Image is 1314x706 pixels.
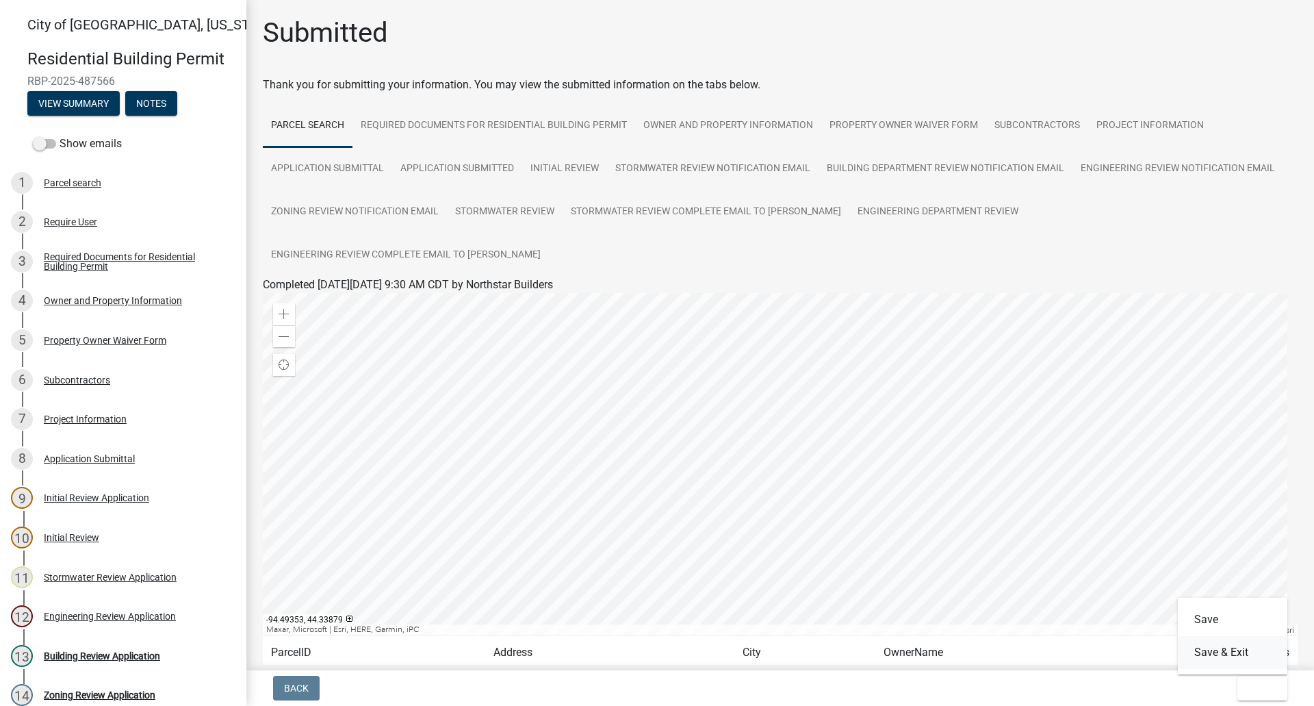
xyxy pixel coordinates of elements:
div: Project Information [44,414,127,424]
div: 13 [11,645,33,667]
div: Application Submittal [44,454,135,464]
div: Owner and Property Information [44,296,182,305]
a: Initial Review [522,147,607,191]
div: 6 [11,369,33,391]
div: Exit [1178,598,1287,675]
button: Back [273,676,320,701]
div: Initial Review Application [44,493,149,503]
td: City [734,636,875,670]
h1: Submitted [263,16,388,49]
a: Application Submitted [392,147,522,191]
button: Exit [1237,676,1287,701]
div: Require User [44,217,97,227]
span: City of [GEOGRAPHIC_DATA], [US_STATE] [27,16,276,33]
div: Engineering Review Application [44,612,176,621]
td: ParcelID [263,636,485,670]
a: Owner and Property Information [635,104,821,148]
div: Zoning Review Application [44,690,155,700]
div: Maxar, Microsoft | Esri, HERE, Garmin, iPC [263,625,1231,635]
div: 7 [11,408,33,430]
a: Esri [1281,625,1294,635]
a: Stormwater Review Complete Email to [PERSON_NAME] [563,190,849,234]
span: Exit [1248,683,1268,694]
span: RBP-2025-487566 [27,75,219,88]
label: Show emails [33,136,122,152]
div: Find my location [273,354,295,376]
button: Notes [125,91,177,116]
span: Back [284,683,309,694]
a: Zoning Review Notification Email [263,190,447,234]
div: 1 [11,172,33,194]
div: 5 [11,329,33,351]
a: Engineering Department Review [849,190,1027,234]
div: Zoom in [273,303,295,325]
span: Completed [DATE][DATE] 9:30 AM CDT by Northstar Builders [263,278,553,291]
a: Building Department Review Notification Email [819,147,1072,191]
a: Engineering Review Notification Email [1072,147,1283,191]
h4: Residential Building Permit [27,49,235,69]
a: Required Documents for Residential Building Permit [352,104,635,148]
button: Save [1178,603,1287,636]
div: 11 [11,566,33,588]
a: Subcontractors [986,104,1088,148]
div: Building Review Application [44,651,160,661]
button: Save & Exit [1178,636,1287,669]
a: Engineering Review Complete Email to [PERSON_NAME] [263,234,549,277]
div: 12 [11,605,33,627]
a: Stormwater Review [447,190,563,234]
button: View Summary [27,91,120,116]
a: Project Information [1088,104,1212,148]
div: Subcontractors [44,375,110,385]
div: 9 [11,487,33,509]
div: 3 [11,251,33,273]
a: Application Submittal [263,147,392,191]
div: 4 [11,290,33,312]
div: Required Documents for Residential Building Permit [44,252,224,271]
td: OwnerName [875,636,1203,670]
div: 2 [11,211,33,233]
div: Parcel search [44,178,101,188]
a: Property Owner Waiver Form [821,104,986,148]
div: Property Owner Waiver Form [44,336,166,345]
div: 8 [11,448,33,470]
div: Thank you for submitting your information. You may view the submitted information on the tabs below. [263,77,1298,93]
wm-modal-confirm: Summary [27,99,120,110]
a: Parcel search [263,104,352,148]
div: 10 [11,527,33,549]
a: Stormwater Review Notification Email [607,147,819,191]
div: Zoom out [273,325,295,347]
wm-modal-confirm: Notes [125,99,177,110]
td: Address [485,636,734,670]
div: Stormwater Review Application [44,572,177,582]
div: Initial Review [44,533,99,542]
div: 14 [11,684,33,706]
